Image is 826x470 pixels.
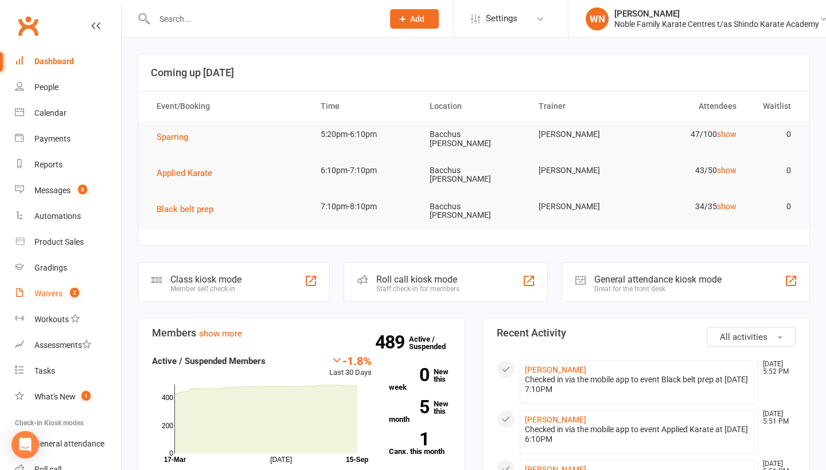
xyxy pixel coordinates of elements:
[329,354,372,367] div: -1.8%
[15,255,121,281] a: Gradings
[329,354,372,379] div: Last 30 Days
[637,157,746,184] td: 43/50
[389,400,451,423] a: 5New this month
[15,384,121,410] a: What's New1
[34,392,76,401] div: What's New
[389,430,429,448] strong: 1
[376,274,459,285] div: Roll call kiosk mode
[419,121,528,157] td: Bacchus [PERSON_NAME]
[15,126,121,152] a: Payments
[310,92,419,121] th: Time
[747,92,801,121] th: Waitlist
[34,263,67,272] div: Gradings
[389,398,429,416] strong: 5
[389,368,451,391] a: 0New this week
[157,130,196,144] button: Sparring
[152,356,266,366] strong: Active / Suspended Members
[717,130,737,139] a: show
[34,211,81,221] div: Automations
[637,92,746,121] th: Attendees
[34,439,104,448] div: General attendance
[720,332,767,342] span: All activities
[70,288,79,297] span: 2
[34,134,71,143] div: Payments
[614,19,819,29] div: Noble Family Karate Centres t/as Shindo Karate Academy
[389,432,451,455] a: 1Canx. this month
[15,229,121,255] a: Product Sales
[15,152,121,178] a: Reports
[146,92,310,121] th: Event/Booking
[34,289,63,298] div: Waivers
[157,166,220,180] button: Applied Karate
[15,49,121,75] a: Dashboard
[525,365,586,374] a: [PERSON_NAME]
[376,285,459,293] div: Staff check-in for members
[15,281,121,307] a: Waivers 2
[15,75,121,100] a: People
[747,121,801,148] td: 0
[747,157,801,184] td: 0
[15,203,121,229] a: Automations
[594,274,722,285] div: General attendance kiosk mode
[528,121,637,148] td: [PERSON_NAME]
[34,57,74,66] div: Dashboard
[594,285,722,293] div: Great for the front desk
[310,193,419,220] td: 7:10pm-8:10pm
[199,328,242,339] a: show more
[528,193,637,220] td: [PERSON_NAME]
[78,185,87,194] span: 6
[419,193,528,229] td: Bacchus [PERSON_NAME]
[34,186,71,195] div: Messages
[757,410,795,425] time: [DATE] 5:51 PM
[157,168,212,178] span: Applied Karate
[637,193,746,220] td: 34/35
[34,315,69,324] div: Workouts
[757,361,795,375] time: [DATE] 5:52 PM
[11,431,39,459] div: Open Intercom Messenger
[310,157,419,184] td: 6:10pm-7:10pm
[497,327,796,339] h3: Recent Activity
[157,202,221,216] button: Black belt prep
[717,202,737,211] a: show
[525,415,586,424] a: [PERSON_NAME]
[151,11,375,27] input: Search...
[15,307,121,332] a: Workouts
[528,92,637,121] th: Trainer
[34,340,91,350] div: Assessments
[614,9,819,19] div: [PERSON_NAME]
[717,166,737,175] a: show
[525,375,753,394] div: Checked in via the mobile app to event Black belt prep at [DATE] 7:10PM
[34,366,55,375] div: Tasks
[170,285,241,293] div: Member self check-in
[15,358,121,384] a: Tasks
[409,327,459,359] a: 489Active / Suspended
[486,6,517,32] span: Settings
[170,274,241,285] div: Class kiosk mode
[34,160,63,169] div: Reports
[34,237,84,246] div: Product Sales
[419,157,528,193] td: Bacchus [PERSON_NAME]
[410,14,424,23] span: Add
[34,108,67,117] div: Calendar
[15,100,121,126] a: Calendar
[152,327,451,339] h3: Members
[747,193,801,220] td: 0
[389,366,429,383] strong: 0
[707,327,796,347] button: All activities
[528,157,637,184] td: [PERSON_NAME]
[151,67,797,79] h3: Coming up [DATE]
[586,7,609,30] div: WN
[81,391,91,401] span: 1
[15,178,121,203] a: Messages 6
[157,204,213,214] span: Black belt prep
[15,332,121,358] a: Assessments
[14,11,42,40] a: Clubworx
[34,83,59,92] div: People
[375,334,409,351] strong: 489
[310,121,419,148] td: 5:20pm-6:10pm
[390,9,439,29] button: Add
[525,425,753,444] div: Checked in via the mobile app to event Applied Karate at [DATE] 6:10PM
[419,92,528,121] th: Location
[15,431,121,457] a: General attendance kiosk mode
[637,121,746,148] td: 47/100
